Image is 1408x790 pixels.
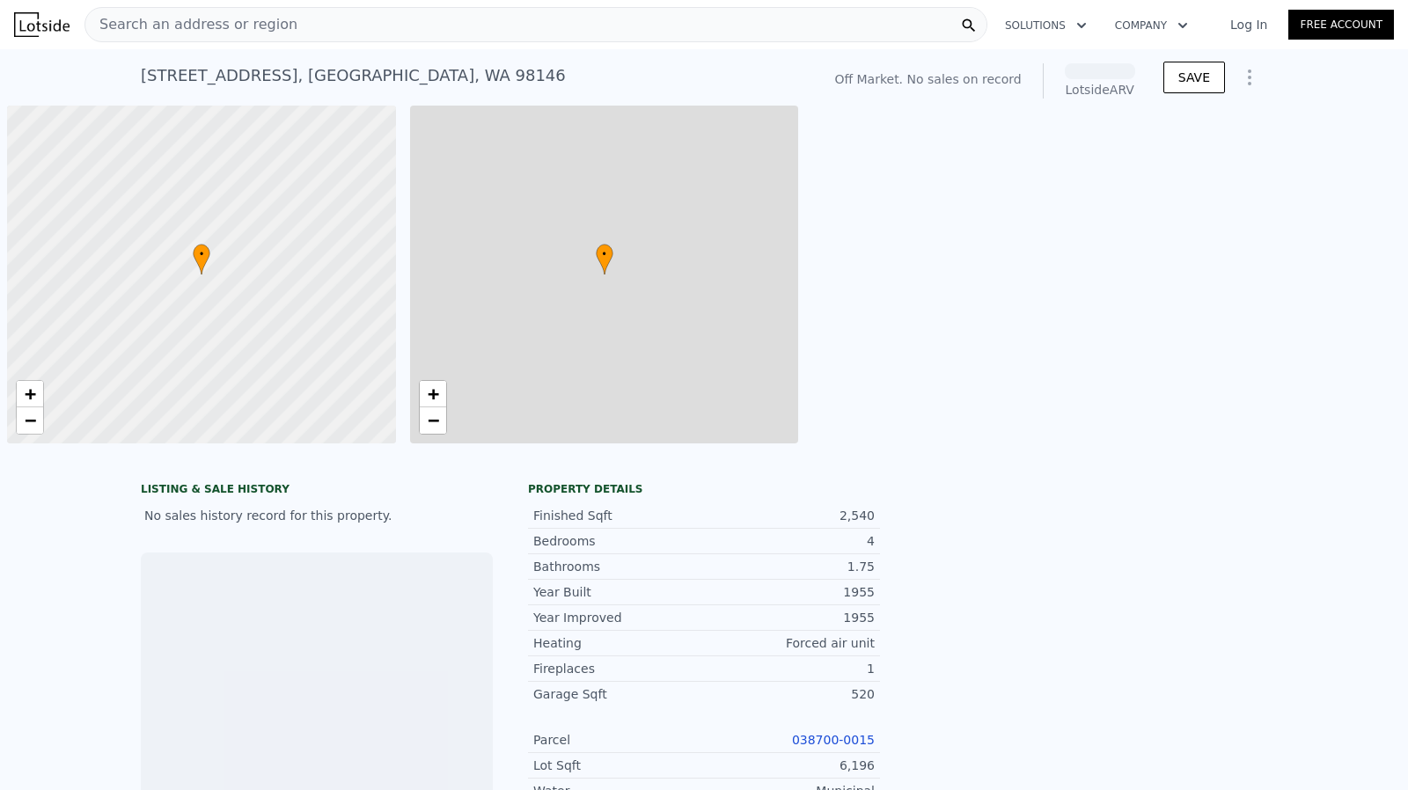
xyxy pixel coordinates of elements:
[704,685,875,703] div: 520
[141,500,493,531] div: No sales history record for this property.
[17,407,43,434] a: Zoom out
[533,609,704,626] div: Year Improved
[596,244,613,274] div: •
[420,381,446,407] a: Zoom in
[141,63,566,88] div: [STREET_ADDRESS] , [GEOGRAPHIC_DATA] , WA 98146
[1288,10,1394,40] a: Free Account
[17,381,43,407] a: Zoom in
[25,383,36,405] span: +
[14,12,70,37] img: Lotside
[533,685,704,703] div: Garage Sqft
[1163,62,1225,93] button: SAVE
[25,409,36,431] span: −
[420,407,446,434] a: Zoom out
[704,634,875,652] div: Forced air unit
[704,660,875,677] div: 1
[1232,60,1267,95] button: Show Options
[528,482,880,496] div: Property details
[193,244,210,274] div: •
[704,558,875,575] div: 1.75
[533,731,704,749] div: Parcel
[193,246,210,262] span: •
[533,532,704,550] div: Bedrooms
[596,246,613,262] span: •
[704,507,875,524] div: 2,540
[427,409,438,431] span: −
[704,583,875,601] div: 1955
[704,532,875,550] div: 4
[141,482,493,500] div: LISTING & SALE HISTORY
[533,757,704,774] div: Lot Sqft
[533,507,704,524] div: Finished Sqft
[704,757,875,774] div: 6,196
[533,660,704,677] div: Fireplaces
[991,10,1101,41] button: Solutions
[1065,81,1135,99] div: Lotside ARV
[533,558,704,575] div: Bathrooms
[1101,10,1202,41] button: Company
[1209,16,1288,33] a: Log In
[85,14,297,35] span: Search an address or region
[533,583,704,601] div: Year Built
[427,383,438,405] span: +
[792,733,875,747] a: 038700-0015
[533,634,704,652] div: Heating
[834,70,1021,88] div: Off Market. No sales on record
[704,609,875,626] div: 1955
